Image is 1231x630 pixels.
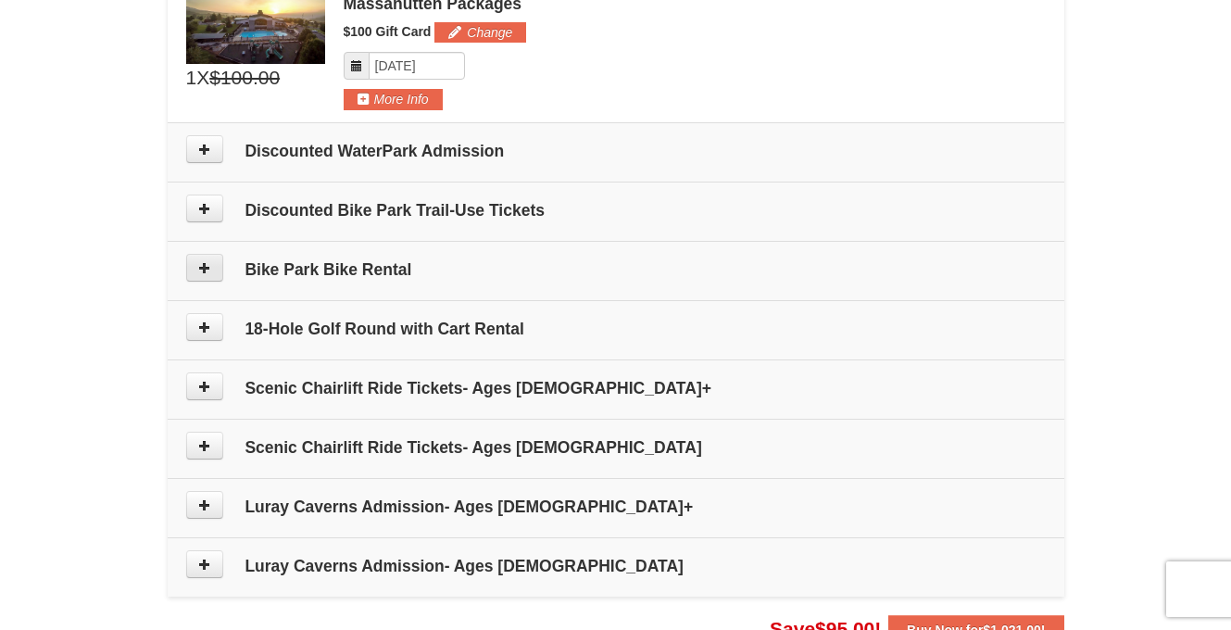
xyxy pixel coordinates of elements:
h4: Scenic Chairlift Ride Tickets- Ages [DEMOGRAPHIC_DATA]+ [186,379,1046,397]
button: More Info [344,89,443,109]
h4: Luray Caverns Admission- Ages [DEMOGRAPHIC_DATA] [186,557,1046,575]
span: $100.00 [209,64,280,92]
h4: Luray Caverns Admission- Ages [DEMOGRAPHIC_DATA]+ [186,498,1046,516]
h4: Scenic Chairlift Ride Tickets- Ages [DEMOGRAPHIC_DATA] [186,438,1046,457]
button: Change [434,22,526,43]
h4: Bike Park Bike Rental [186,260,1046,279]
span: X [196,64,209,92]
h4: 18-Hole Golf Round with Cart Rental [186,320,1046,338]
span: $100 Gift Card [344,24,432,39]
h4: Discounted Bike Park Trail-Use Tickets [186,201,1046,220]
span: 1 [186,64,197,92]
h4: Discounted WaterPark Admission [186,142,1046,160]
